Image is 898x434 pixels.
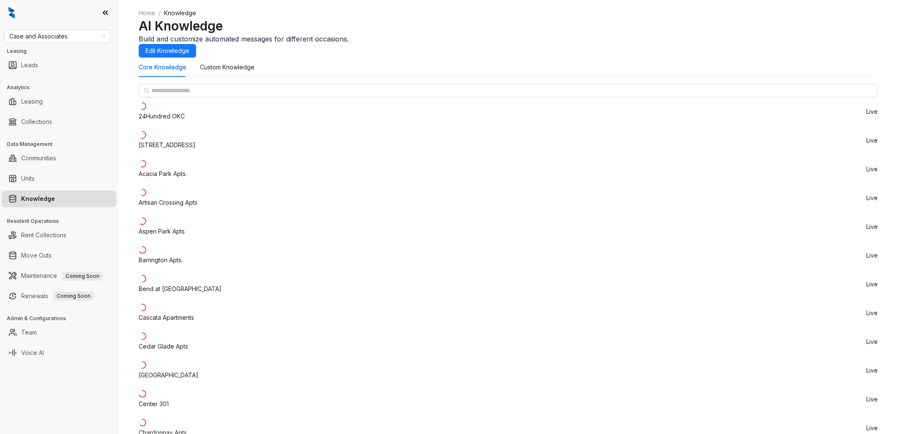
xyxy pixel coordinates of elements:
a: Team [21,324,37,341]
span: Live [866,396,878,402]
h2: AI Knowledge [139,18,878,34]
span: Live [866,281,878,287]
div: Core Knowledge [139,63,186,72]
div: Barrington Apts. [139,255,183,265]
span: Knowledge [164,9,196,16]
div: Custom Knowledge [200,63,255,72]
span: Live [866,339,878,345]
span: Live [866,310,878,316]
li: / [159,8,161,18]
span: Live [866,166,878,172]
a: Units [21,170,35,187]
span: Edit Knowledge [145,46,189,55]
h3: Leasing [7,47,118,55]
a: Leasing [21,93,43,110]
span: search [144,88,150,93]
li: Collections [2,113,116,130]
button: Edit Knowledge [139,44,196,58]
li: Leads [2,57,116,74]
div: Center 301 [139,399,169,409]
span: Live [866,253,878,258]
div: Artisan Crossing Apts [139,198,197,207]
span: Live [866,195,878,201]
div: Build and customize automated messages for different occasions. [139,34,878,44]
a: Home [137,8,157,18]
a: Knowledge [21,190,55,207]
div: Aspen Park Apts [139,227,185,236]
div: Cedar Glade Apts [139,342,188,351]
h3: Data Management [7,140,118,148]
div: Bend at [GEOGRAPHIC_DATA] [139,284,222,294]
span: Live [866,425,878,431]
img: logo [8,7,15,19]
div: 24Hundred OKC [139,112,185,121]
a: Leads [21,57,38,74]
h3: Analytics [7,84,118,91]
a: Move Outs [21,247,52,264]
a: Voice AI [21,344,44,361]
a: Rent Collections [21,227,66,244]
span: Live [866,224,878,230]
div: [STREET_ADDRESS] [139,140,195,150]
li: Maintenance [2,267,116,284]
span: Live [866,137,878,143]
li: Move Outs [2,247,116,264]
li: Leasing [2,93,116,110]
a: Collections [21,113,52,130]
div: [GEOGRAPHIC_DATA] [139,371,198,380]
span: Coming Soon [62,272,103,281]
li: Communities [2,150,116,167]
li: Voice AI [2,344,116,361]
li: Rent Collections [2,227,116,244]
li: Renewals [2,288,116,305]
span: Live [866,368,878,374]
a: Communities [21,150,56,167]
li: Units [2,170,116,187]
span: Live [866,109,878,115]
span: Coming Soon [53,291,94,301]
li: Team [2,324,116,341]
h3: Resident Operations [7,217,118,225]
li: Knowledge [2,190,116,207]
span: Case and Associates [9,30,105,43]
a: RenewalsComing Soon [21,288,94,305]
div: Acacia Park Apts. [139,169,187,179]
div: Cascata Apartments [139,313,194,322]
h3: Admin & Configurations [7,315,118,322]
